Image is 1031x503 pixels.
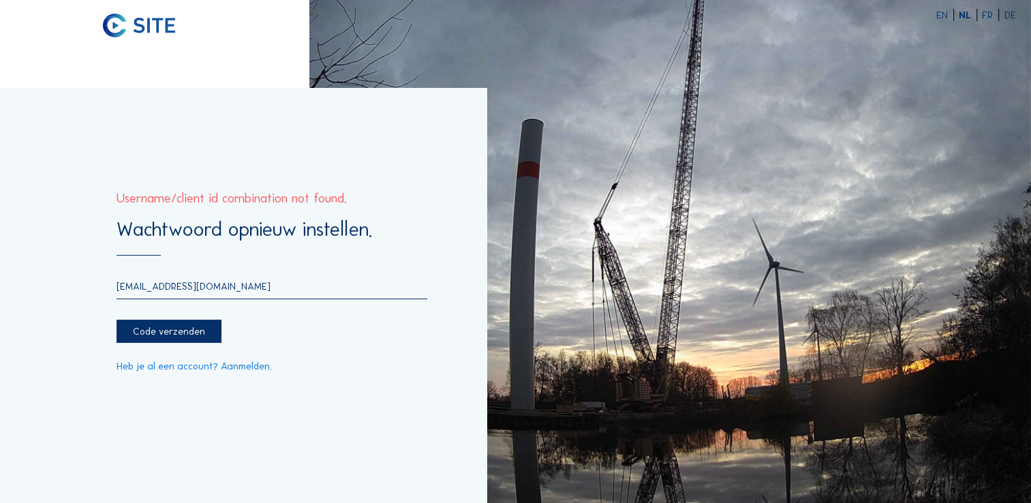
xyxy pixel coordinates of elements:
div: FR [982,10,999,20]
div: DE [1004,10,1015,20]
a: Heb je al een account? Aanmelden. [117,361,272,371]
div: Username/client id combination not found. [117,192,347,205]
div: Code verzenden [117,320,221,344]
input: E-mail [117,280,427,292]
img: C-SITE logo [103,14,175,38]
div: EN [936,10,954,20]
div: NL [959,10,977,20]
div: Wachtwoord opnieuw instellen. [117,220,427,256]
